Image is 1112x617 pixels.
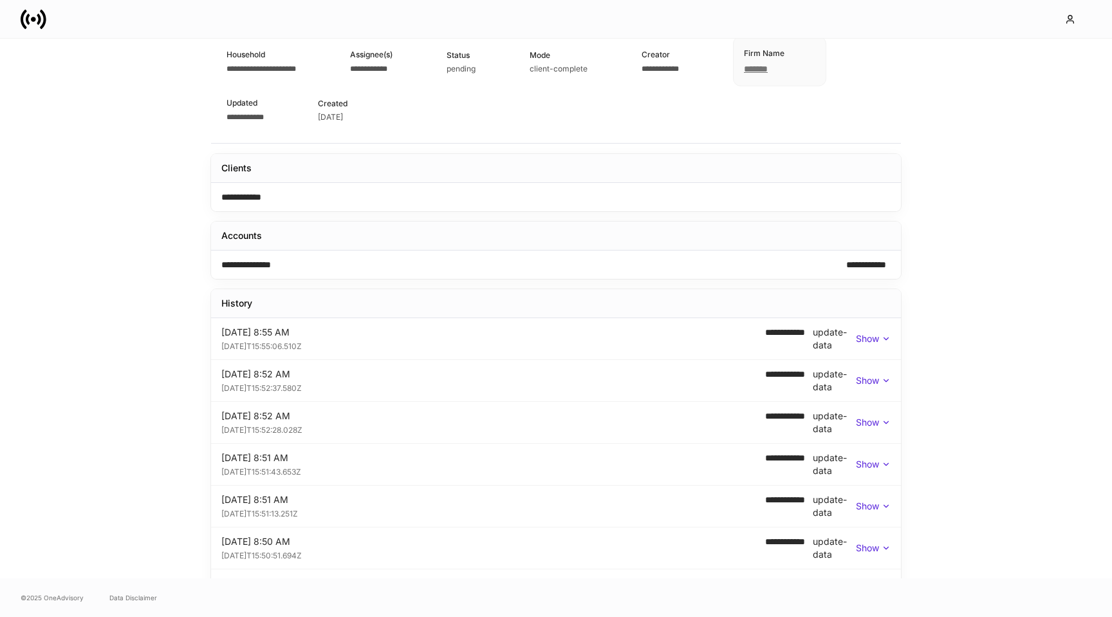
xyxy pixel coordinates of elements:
[221,339,765,352] div: [DATE]T15:55:06.510Z
[21,593,84,603] span: © 2025 OneAdvisory
[227,97,264,109] div: Updated
[856,458,879,471] p: Show
[318,97,347,109] div: Created
[221,381,765,394] div: [DATE]T15:52:37.580Z
[856,374,879,387] p: Show
[350,48,393,61] div: Assignee(s)
[447,49,476,61] div: Status
[221,577,765,590] div: [DATE] 8:50 AM
[211,527,901,569] div: [DATE] 8:50 AM[DATE]T15:50:51.694Z**** **** **update-dataShow
[856,500,879,513] p: Show
[221,493,765,506] div: [DATE] 8:51 AM
[221,326,765,339] div: [DATE] 8:55 AM
[813,577,856,603] div: update-data
[221,162,252,175] div: Clients
[447,64,476,74] div: pending
[221,297,252,310] div: History
[221,410,765,422] div: [DATE] 8:52 AM
[856,332,879,345] p: Show
[211,486,901,527] div: [DATE] 8:51 AM[DATE]T15:51:13.251Z**** **** **update-dataShow
[227,48,296,61] div: Household
[642,48,679,61] div: Creator
[813,368,856,394] div: update-data
[221,535,765,548] div: [DATE] 8:50 AM
[530,49,588,61] div: Mode
[221,548,765,561] div: [DATE]T15:50:51.694Z
[211,360,901,401] div: [DATE] 8:52 AM[DATE]T15:52:37.580Z**** **** **update-dataShow
[221,464,765,477] div: [DATE]T15:51:43.653Z
[221,229,262,242] div: Accounts
[530,64,588,74] div: client-complete
[221,506,765,519] div: [DATE]T15:51:13.251Z
[813,493,856,519] div: update-data
[221,451,765,464] div: [DATE] 8:51 AM
[318,112,343,122] div: [DATE]
[813,326,856,352] div: update-data
[211,444,901,485] div: [DATE] 8:51 AM[DATE]T15:51:43.653Z**** **** **update-dataShow
[211,318,901,359] div: [DATE] 8:55 AM[DATE]T15:55:06.510Z**** **** **update-dataShow
[813,410,856,435] div: update-data
[856,416,879,429] p: Show
[211,402,901,443] div: [DATE] 8:52 AM[DATE]T15:52:28.028Z**** **** **update-dataShow
[744,47,784,59] div: Firm Name
[813,535,856,561] div: update-data
[221,422,765,435] div: [DATE]T15:52:28.028Z
[856,542,879,555] p: Show
[221,368,765,381] div: [DATE] 8:52 AM
[109,593,157,603] a: Data Disclaimer
[813,451,856,477] div: update-data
